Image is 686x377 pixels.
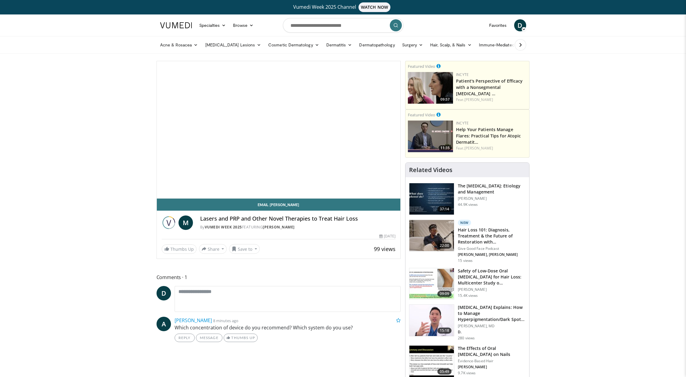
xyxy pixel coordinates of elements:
[456,72,469,77] a: Incyte
[458,336,475,341] p: 280 views
[464,97,493,102] a: [PERSON_NAME]
[458,371,476,375] p: 9.7K views
[160,22,192,28] img: VuMedi Logo
[157,199,401,211] a: Email [PERSON_NAME]
[399,39,427,51] a: Surgery
[355,39,398,51] a: Dermatopathology
[458,196,526,201] p: [PERSON_NAME]
[409,268,454,300] img: 83a686ce-4f43-4faf-a3e0-1f3ad054bd57.150x105_q85_crop-smart_upscale.jpg
[458,252,526,257] p: [PERSON_NAME], [PERSON_NAME]
[437,243,452,249] span: 22:00
[456,97,527,102] div: Feat.
[458,304,526,322] h3: [MEDICAL_DATA] Explains: How to Manage Hyperpigmentation/Dark Spots o…
[458,227,526,245] h3: Hair Loss 101: Diagnosis, Treatment & the Future of Restoration with…
[458,345,526,357] h3: The Effects of Oral [MEDICAL_DATA] on Nails
[408,121,453,152] a: 11:35
[157,61,401,199] video-js: Video Player
[458,324,526,328] p: [PERSON_NAME], MD
[205,225,242,230] a: Vumedi Week 2025
[458,330,526,335] p: D.
[458,220,471,226] p: New
[162,215,176,230] img: Vumedi Week 2025
[200,225,396,230] div: By FEATURING
[408,72,453,104] img: 2c48d197-61e9-423b-8908-6c4d7e1deb64.png.150x105_q85_crop-smart_upscale.jpg
[475,39,524,51] a: Immune-Mediated
[379,234,396,239] div: [DATE]
[263,225,295,230] a: [PERSON_NAME]
[458,293,478,298] p: 15.4K views
[409,268,526,300] a: 09:09 Safety of Low-Dose Oral [MEDICAL_DATA] for Hair Loss: Multicenter Study o… [PERSON_NAME] 15...
[458,359,526,363] p: Evidence-Based Hair
[224,334,258,342] a: Thumbs Up
[486,19,511,31] a: Favorites
[283,18,403,33] input: Search topics, interventions
[437,369,452,375] span: 05:49
[229,19,257,31] a: Browse
[408,72,453,104] a: 09:57
[157,286,171,300] a: D
[409,220,454,251] img: 823268b6-bc03-4188-ae60-9bdbfe394016.150x105_q85_crop-smart_upscale.jpg
[409,183,454,215] img: c5af237d-e68a-4dd3-8521-77b3daf9ece4.150x105_q85_crop-smart_upscale.jpg
[175,317,212,324] a: [PERSON_NAME]
[178,215,193,230] a: M
[456,127,521,145] a: Help Your Patients Manage Flares: Practical Tips for Atopic Dermatit…
[456,146,527,151] div: Feat.
[427,39,475,51] a: Hair, Scalp, & Nails
[456,121,469,126] a: Incyte
[439,145,452,151] span: 11:35
[359,2,390,12] span: WATCH NOW
[374,245,396,253] span: 99 views
[409,304,526,341] a: 15:18 [MEDICAL_DATA] Explains: How to Manage Hyperpigmentation/Dark Spots o… [PERSON_NAME], MD D....
[199,244,227,254] button: Share
[157,317,171,331] a: A
[437,291,452,297] span: 09:09
[437,206,452,212] span: 37:14
[196,19,230,31] a: Specialties
[409,346,454,377] img: 55e8f689-9f13-4156-9bbf-8a5cd52332a5.150x105_q85_crop-smart_upscale.jpg
[157,273,401,281] span: Comments 1
[409,166,452,174] h4: Related Videos
[458,183,526,195] h3: The [MEDICAL_DATA]: Etiology and Management
[161,2,525,12] a: Vumedi Week 2025 ChannelWATCH NOW
[409,183,526,215] a: 37:14 The [MEDICAL_DATA]: Etiology and Management [PERSON_NAME] 44.9K views
[439,97,452,102] span: 09:57
[162,244,197,254] a: Thumbs Up
[437,328,452,334] span: 15:18
[408,112,435,118] small: Featured Video
[157,39,202,51] a: Acne & Rosacea
[265,39,322,51] a: Cosmetic Dermatology
[196,334,222,342] a: Message
[456,78,523,96] a: Patient's Perspective of Efficacy with a Nonsegmental [MEDICAL_DATA] …
[200,215,396,222] h4: Lasers and PRP and Other Novel Therapies to Treat Hair Loss
[458,246,526,251] p: Give Good Face Podcast
[408,121,453,152] img: 601112bd-de26-4187-b266-f7c9c3587f14.png.150x105_q85_crop-smart_upscale.jpg
[409,220,526,263] a: 22:00 New Hair Loss 101: Diagnosis, Treatment & the Future of Restoration with… Give Good Face Po...
[202,39,265,51] a: [MEDICAL_DATA] Lesions
[229,244,260,254] button: Save to
[458,202,478,207] p: 44.9K views
[458,287,526,292] p: [PERSON_NAME]
[175,334,195,342] a: Reply
[514,19,526,31] a: D
[458,268,526,286] h3: Safety of Low-Dose Oral [MEDICAL_DATA] for Hair Loss: Multicenter Study o…
[175,324,401,331] p: Which concentration of device do you recommend? Which system do you use?
[409,305,454,336] img: e1503c37-a13a-4aad-9ea8-1e9b5ff728e6.150x105_q85_crop-smart_upscale.jpg
[464,146,493,151] a: [PERSON_NAME]
[323,39,356,51] a: Dermatitis
[408,64,435,69] small: Featured Video
[458,258,473,263] p: 15 views
[458,365,526,369] p: [PERSON_NAME]
[213,318,238,323] small: 8 minutes ago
